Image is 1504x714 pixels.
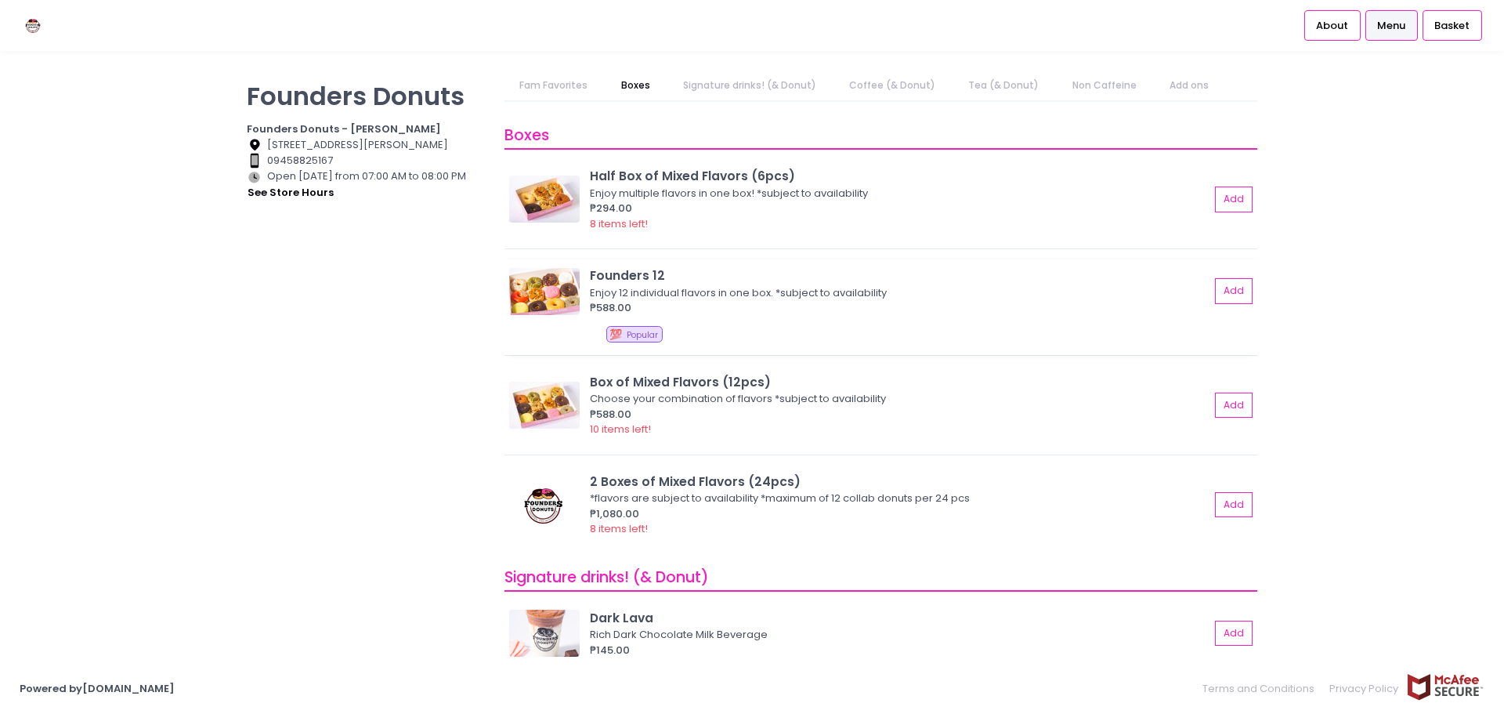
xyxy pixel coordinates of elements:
[606,71,665,100] a: Boxes
[509,610,580,657] img: Dark Lava
[1215,187,1253,212] button: Add
[1377,18,1405,34] span: Menu
[590,285,1205,301] div: Enjoy 12 individual flavors in one box. *subject to availability
[627,329,658,341] span: Popular
[590,407,1209,422] div: ₱588.00
[1215,621,1253,647] button: Add
[1202,673,1322,704] a: Terms and Conditions
[20,12,47,39] img: logo
[247,153,485,169] div: 09458825167
[590,643,1209,658] div: ₱145.00
[1434,18,1470,34] span: Basket
[247,137,485,153] div: [STREET_ADDRESS][PERSON_NAME]
[247,81,485,111] p: Founders Donuts
[1365,10,1418,40] a: Menu
[590,491,1205,506] div: *flavors are subject to availability *maximum of 12 collab donuts per 24 pcs
[509,481,580,528] img: 2 Boxes of Mixed Flavors (24pcs)
[504,567,709,588] span: Signature drinks! (& Donut)
[590,521,648,536] span: 8 items left!
[590,422,651,437] span: 10 items left!
[1215,278,1253,304] button: Add
[590,167,1209,185] div: Half Box of Mixed Flavors (6pcs)
[834,71,951,100] a: Coffee (& Donut)
[590,391,1205,407] div: Choose your combination of flavors *subject to availability
[509,268,580,315] img: Founders 12
[590,201,1209,216] div: ₱294.00
[247,121,441,136] b: Founders Donuts - [PERSON_NAME]
[590,627,1205,643] div: Rich Dark Chocolate Milk Beverage
[1215,492,1253,518] button: Add
[590,216,648,231] span: 8 items left!
[1316,18,1348,34] span: About
[1215,393,1253,419] button: Add
[590,506,1209,522] div: ₱1,080.00
[590,373,1209,391] div: Box of Mixed Flavors (12pcs)
[590,609,1209,627] div: Dark Lava
[20,681,175,696] a: Powered by[DOMAIN_NAME]
[1057,71,1151,100] a: Non Caffeine
[247,184,334,201] button: see store hours
[247,169,485,201] div: Open [DATE] from 07:00 AM to 08:00 PM
[590,300,1209,316] div: ₱588.00
[953,71,1054,100] a: Tea (& Donut)
[509,382,580,429] img: Box of Mixed Flavors (12pcs)
[1406,673,1484,701] img: mcafee-secure
[1154,71,1224,100] a: Add ons
[504,71,603,100] a: Fam Favorites
[667,71,831,100] a: Signature drinks! (& Donut)
[1304,10,1361,40] a: About
[590,186,1205,201] div: Enjoy multiple flavors in one box! *subject to availability
[590,473,1209,491] div: 2 Boxes of Mixed Flavors (24pcs)
[504,125,549,146] span: Boxes
[590,266,1209,285] div: Founders 12
[1322,673,1407,704] a: Privacy Policy
[509,176,580,223] img: Half Box of Mixed Flavors (6pcs)
[609,327,622,342] span: 💯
